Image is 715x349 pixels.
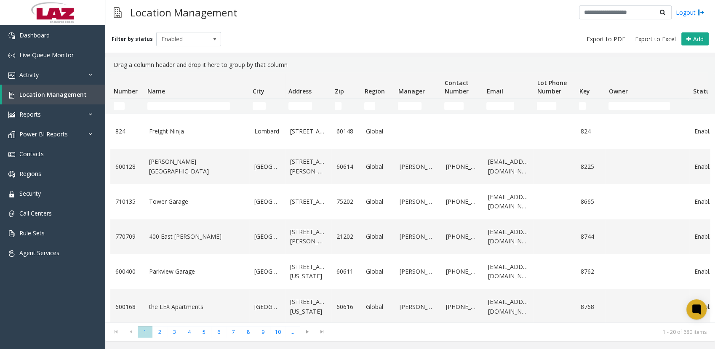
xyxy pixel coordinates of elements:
span: Name [147,87,165,95]
button: Export to Excel [632,33,679,45]
a: [EMAIL_ADDRESS][DOMAIN_NAME] [488,157,528,176]
span: Page 8 [241,326,256,338]
span: Contact Number [444,79,468,95]
a: 710135 [115,197,139,206]
kendo-pager-info: 1 - 20 of 680 items [334,328,707,336]
a: 60611 [336,267,356,276]
input: Email Filter [486,102,514,110]
a: [PHONE_NUMBER] [446,197,478,206]
img: 'icon' [8,92,15,99]
span: Location Management [19,91,87,99]
a: Enabled [694,197,714,206]
input: Lot Phone Number Filter [537,102,556,110]
input: City Filter [253,102,266,110]
img: 'icon' [8,112,15,118]
td: Name Filter [144,99,249,114]
a: [EMAIL_ADDRESS][DOMAIN_NAME] [488,262,528,281]
a: 8744 [581,232,600,241]
span: Page 9 [256,326,270,338]
span: Key [579,87,590,95]
div: Drag a column header and drop it here to group by that column [110,57,710,73]
label: Filter by status [112,35,153,43]
input: Contact Number Filter [444,102,464,110]
a: [PHONE_NUMBER] [446,267,478,276]
a: 8665 [581,197,600,206]
a: 770709 [115,232,139,241]
a: Parkview Garage [149,267,244,276]
a: Freight Ninja [149,127,244,136]
a: [STREET_ADDRESS][PERSON_NAME] [290,227,326,246]
a: [GEOGRAPHIC_DATA] [254,162,280,171]
img: 'icon' [8,230,15,237]
span: Export to PDF [587,35,625,43]
td: Number Filter [110,99,144,114]
td: Key Filter [576,99,605,114]
a: [GEOGRAPHIC_DATA] [254,197,280,206]
a: Global [366,162,390,171]
a: 21202 [336,232,356,241]
span: Activity [19,71,39,79]
td: Zip Filter [331,99,361,114]
span: Rule Sets [19,229,45,237]
span: Enabled [157,32,208,46]
a: 60614 [336,162,356,171]
span: Go to the next page [300,326,315,338]
a: Enabled [694,162,714,171]
a: 824 [115,127,139,136]
span: Dashboard [19,31,50,39]
a: 8768 [581,302,600,312]
span: Page 11 [285,326,300,338]
input: Address Filter [288,102,312,110]
a: Global [366,127,390,136]
a: [GEOGRAPHIC_DATA] [254,302,280,312]
span: Export to Excel [635,35,676,43]
input: Key Filter [579,102,586,110]
span: Page 2 [152,326,167,338]
a: Enabled [694,127,714,136]
img: pageIcon [114,2,122,23]
a: 8225 [581,162,600,171]
img: 'icon' [8,72,15,79]
td: Email Filter [483,99,534,114]
span: Zip [335,87,344,95]
span: Number [114,87,138,95]
span: Email [486,87,503,95]
a: [STREET_ADDRESS][US_STATE] [290,297,326,316]
button: Export to PDF [583,33,629,45]
img: 'icon' [8,191,15,197]
span: Owner [608,87,627,95]
span: Agent Services [19,249,59,257]
span: Region [364,87,384,95]
a: Enabled [694,232,714,241]
span: Call Centers [19,209,52,217]
input: Manager Filter [398,102,422,110]
a: Logout [676,8,704,17]
span: Go to the last page [315,326,329,338]
a: the LEX Apartments [149,302,244,312]
a: [PERSON_NAME] [400,197,436,206]
input: Zip Filter [335,102,341,110]
a: Tower Garage [149,197,244,206]
input: Number Filter [114,102,125,110]
a: [PERSON_NAME][GEOGRAPHIC_DATA] [149,157,244,176]
a: Global [366,267,390,276]
td: Region Filter [361,99,395,114]
a: 600168 [115,302,139,312]
span: Power BI Reports [19,130,68,138]
a: 600128 [115,162,139,171]
a: [PERSON_NAME] [400,302,436,312]
span: Lot Phone Number [537,79,566,95]
span: Go to the next page [301,328,313,335]
span: Page 10 [270,326,285,338]
a: [PERSON_NAME] [400,232,436,241]
td: City Filter [249,99,285,114]
a: [EMAIL_ADDRESS][DOMAIN_NAME] [488,192,528,211]
img: 'icon' [8,210,15,217]
a: Global [366,197,390,206]
img: 'icon' [8,131,15,138]
span: Live Queue Monitor [19,51,74,59]
div: Data table [105,73,715,322]
img: 'icon' [8,250,15,257]
td: Lot Phone Number Filter [534,99,576,114]
span: Page 1 [138,326,152,338]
